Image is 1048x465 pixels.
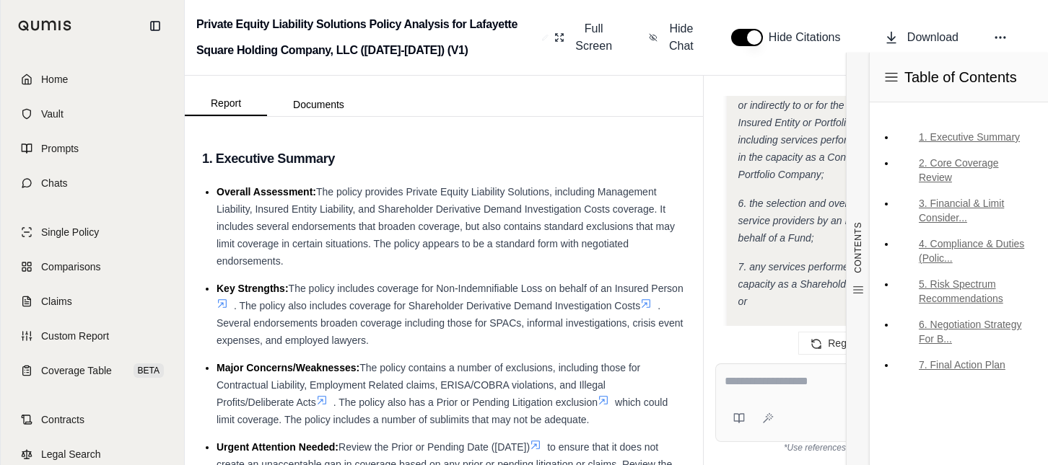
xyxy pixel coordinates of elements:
[878,23,964,52] button: Download
[9,167,175,199] a: Chats
[202,146,686,172] h3: 1. Executive Summary
[9,98,175,130] a: Vault
[9,355,175,386] a: Coverage TableBETA
[907,29,959,46] span: Download
[41,412,84,427] span: Contracts
[738,324,934,388] em: 8. any compliance or regulatory services performed by an Insured in connection with any of the se...
[134,363,164,378] span: BETA
[234,300,640,311] span: . The policy also includes coverage for Shareholder Derivative Demand Investigation Costs
[41,176,68,190] span: Chats
[643,14,702,61] button: Hide Chat
[573,20,614,55] span: Full Screen
[852,222,864,273] span: CONTENTS
[666,20,697,55] span: Hide Chat
[9,285,175,317] a: Claims
[9,63,175,95] a: Home
[9,133,175,164] a: Prompts
[738,65,933,180] em: 5. any investment advice, advisory, or other services performed by an Insured directly or indirec...
[289,283,684,294] span: The policy includes coverage for Non-Indemnifiable Loss on behalf of an Insured Person
[896,151,1036,189] a: 2. Core Coverage Review
[715,442,1031,453] div: *Use references provided to verify information.
[41,141,79,156] span: Prompts
[41,260,100,274] span: Comparisons
[9,320,175,352] a: Custom Report
[828,337,929,349] span: Regenerate Response
[896,313,1036,350] a: 6. Negotiation Strategy For B...
[738,261,929,307] em: 7. any services performed solely in the capacity as a Shareholder Representative; or
[896,192,1036,229] a: 3. Financial & Limit Consider...
[9,404,175,435] a: Contracts
[896,353,1036,376] a: 7. Final Action Plan
[549,14,620,61] button: Full Screen
[896,273,1036,310] a: 5. Risk Spectrum Recommendations
[267,93,370,116] button: Documents
[333,397,598,408] span: . The policy also has a Prior or Pending Litigation exclusion
[41,447,101,461] span: Legal Search
[41,294,72,309] span: Claims
[18,20,72,31] img: Qumis Logo
[9,251,175,283] a: Comparisons
[217,362,640,408] span: The policy contains a number of exclusions, including those for Contractual Liability, Employment...
[41,329,109,343] span: Custom Report
[196,12,536,63] h2: Private Equity Liability Solutions Policy Analysis for Lafayette Square Holding Company, LLC ([DA...
[769,29,850,46] span: Hide Citations
[217,300,683,346] span: . Several endorsements broaden coverage including those for SPACs, informal investigations, crisi...
[9,216,175,248] a: Single Policy
[217,362,359,373] span: Major Concerns/Weaknesses:
[339,441,530,453] span: Review the Prior or Pending Date ([DATE])
[904,67,1017,87] span: Table of Contents
[41,72,68,87] span: Home
[185,92,267,116] button: Report
[798,332,947,355] button: Regenerate Response
[144,14,167,37] button: Collapse sidebar
[896,232,1036,270] a: 4. Compliance & Duties (Polic...
[41,363,112,378] span: Coverage Table
[217,283,289,294] span: Key Strengths:
[217,186,316,198] span: Overall Assessment:
[738,198,920,244] em: 6. the selection and oversight of outside service providers by an Insured for or on behalf of a F...
[41,225,99,239] span: Single Policy
[217,441,339,453] span: Urgent Attention Needed:
[41,107,64,121] span: Vault
[217,186,675,267] span: The policy provides Private Equity Liability Solutions, including Management Liability, Insured E...
[896,125,1036,149] a: 1. Executive Summary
